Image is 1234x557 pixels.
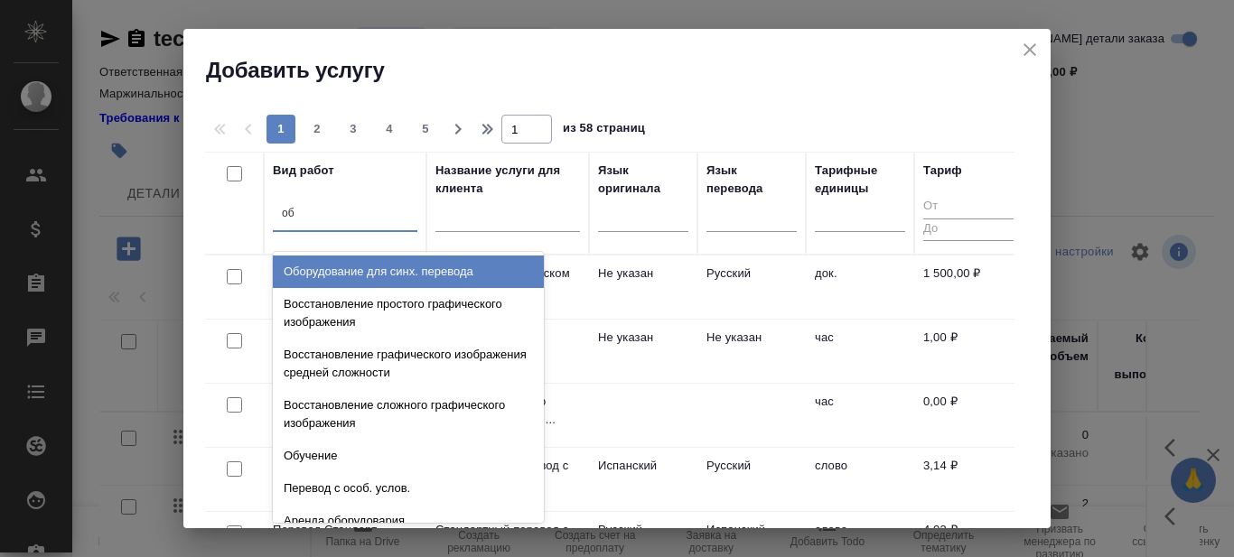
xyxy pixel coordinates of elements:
td: Русский [697,448,806,511]
button: 5 [411,115,440,144]
button: 4 [375,115,404,144]
td: час [806,320,914,383]
span: 2 [303,120,332,138]
input: До [923,218,1014,241]
td: Испанский [589,448,697,511]
input: От [923,196,1014,218]
div: Тариф [923,162,962,180]
span: 5 [411,120,440,138]
td: Не указан [697,320,806,383]
div: Тарифные единицы [815,162,905,198]
h2: Добавить услугу [206,56,1051,85]
span: 3 [339,120,368,138]
div: Аренда оборудовария [273,505,544,537]
td: 1,00 ₽ [914,320,1023,383]
button: 3 [339,115,368,144]
td: док. [806,255,914,319]
td: Не указан [589,255,697,319]
div: Обучение [273,440,544,472]
td: час [806,384,914,447]
span: 4 [375,120,404,138]
span: из 58 страниц [563,117,645,144]
div: Перевод с особ. услов. [273,472,544,505]
td: 3,14 ₽ [914,448,1023,511]
div: Язык оригинала [598,162,688,198]
div: Название услуги для клиента [435,162,580,198]
button: 2 [303,115,332,144]
div: Восстановление простого графического изображения [273,288,544,339]
td: 1 500,00 ₽ [914,255,1023,319]
td: Не указан [589,320,697,383]
div: Язык перевода [706,162,797,198]
td: слово [806,448,914,511]
div: Вид работ [273,162,334,180]
button: close [1016,36,1043,63]
div: Восстановление сложного графического изображения [273,389,544,440]
td: 0,00 ₽ [914,384,1023,447]
div: Оборудование для синх. перевода [273,255,544,288]
td: Русский [697,255,806,319]
div: Восстановление графического изображения средней сложности [273,339,544,389]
